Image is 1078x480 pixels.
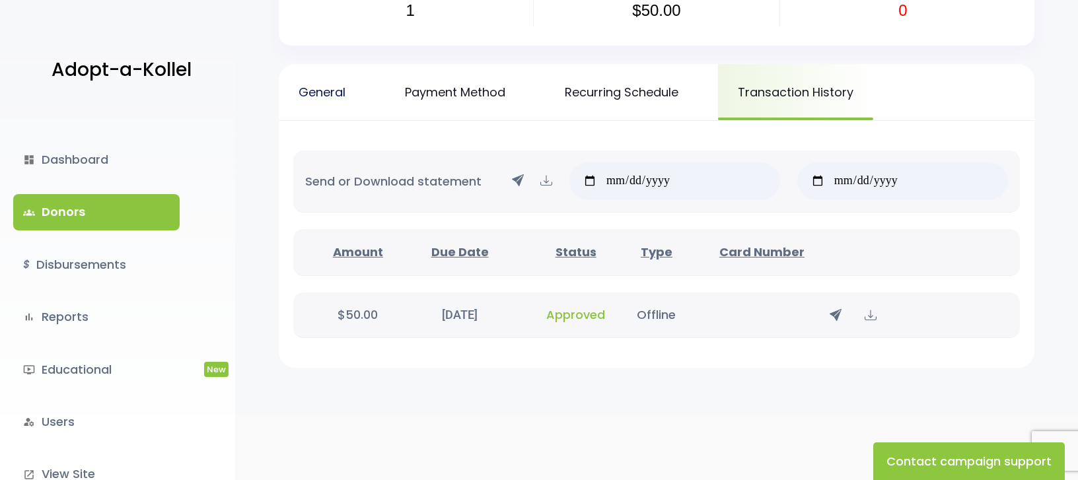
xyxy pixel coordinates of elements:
[13,142,180,178] a: dashboardDashboard
[293,151,1020,213] div: Send or Download statement
[790,1,1016,20] h3: 0
[13,352,180,388] a: ondemand_videoEducationalNew
[297,1,523,20] h3: 1
[545,64,698,120] a: Recurring Schedule
[23,154,35,166] i: dashboard
[718,64,873,120] a: Transaction History
[326,304,390,326] p: $50.00
[23,364,35,376] i: ondemand_video
[204,362,229,377] span: New
[544,1,770,20] h3: $50.00
[326,243,390,261] div: Amount
[546,306,605,323] span: Approved
[13,404,180,440] a: manage_accountsUsers
[13,299,180,335] a: bar_chartReports
[23,207,35,219] span: groups
[23,311,35,323] i: bar_chart
[385,64,525,120] a: Payment Method
[45,38,192,102] a: Adopt-a-Kollel
[530,243,621,261] div: Status
[873,442,1065,480] button: Contact campaign support
[390,306,530,324] div: [DATE]
[13,247,180,283] a: $Disbursements
[622,243,692,261] div: Type
[390,243,530,261] div: Due Date
[279,64,365,120] a: General
[13,194,180,230] a: groupsDonors
[52,53,192,86] p: Adopt-a-Kollel
[23,256,30,275] i: $
[692,243,832,261] div: Card Number
[23,416,35,428] i: manage_accounts
[622,306,692,324] div: Offline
